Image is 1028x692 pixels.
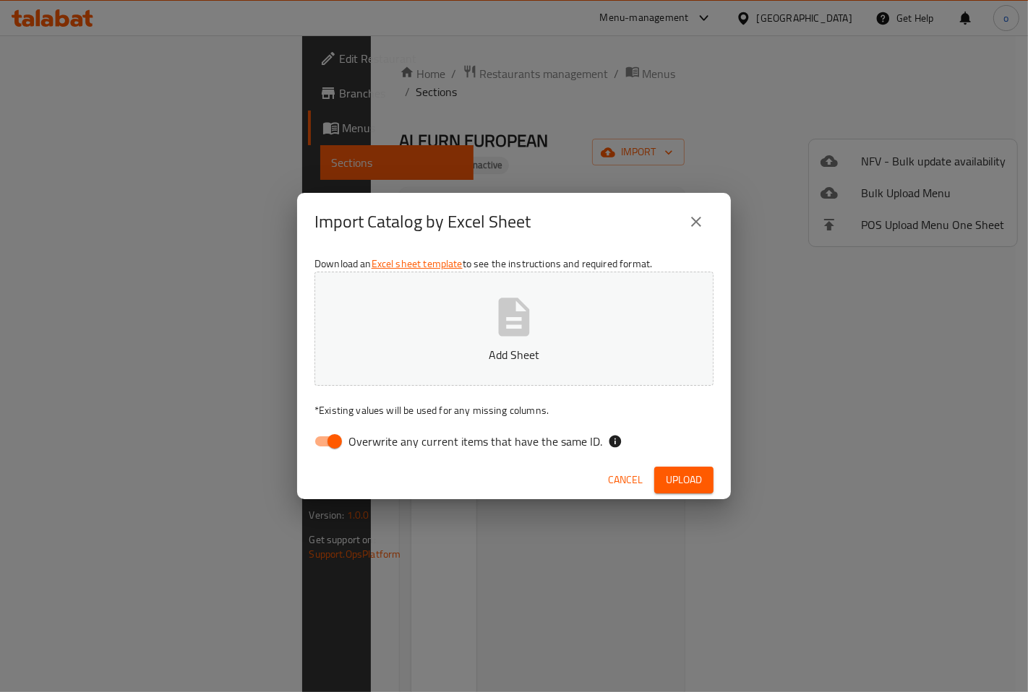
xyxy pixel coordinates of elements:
[608,434,622,449] svg: If the overwrite option isn't selected, then the items that match an existing ID will be ignored ...
[314,210,531,233] h2: Import Catalog by Excel Sheet
[666,471,702,489] span: Upload
[608,471,643,489] span: Cancel
[314,403,714,418] p: Existing values will be used for any missing columns.
[654,467,714,493] button: Upload
[372,254,463,273] a: Excel sheet template
[314,272,714,386] button: Add Sheet
[679,204,714,239] button: close
[348,433,602,450] span: Overwrite any current items that have the same ID.
[602,467,648,493] button: Cancel
[337,346,691,363] p: Add Sheet
[297,251,731,460] div: Download an to see the instructions and required format.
